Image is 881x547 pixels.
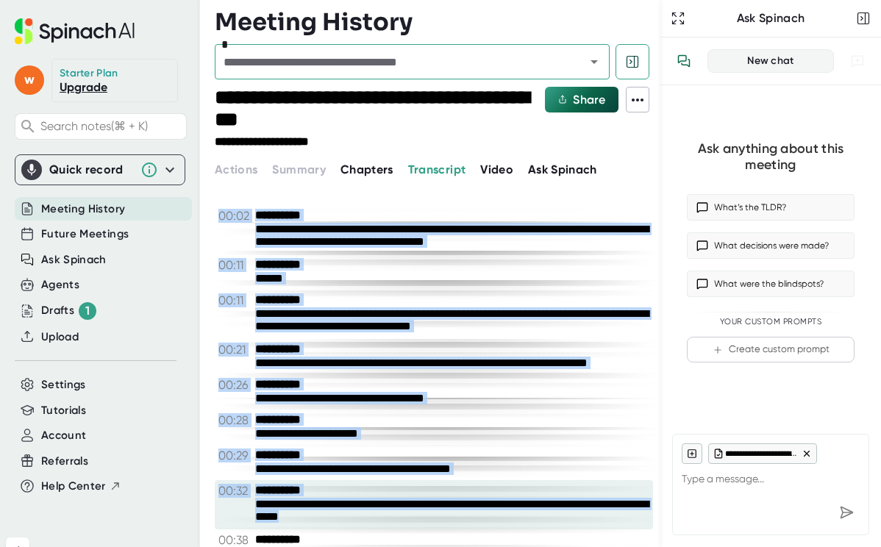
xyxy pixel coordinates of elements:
div: Drafts [41,302,96,320]
button: Summary [272,161,325,179]
button: Home [230,6,258,34]
div: Yoav says… [12,358,282,392]
button: Referrals [41,453,88,470]
span: 00:11 [218,293,252,307]
button: Upload attachment [23,470,35,482]
span: Search notes (⌘ + K) [40,119,182,133]
div: Fin says… [12,232,282,334]
button: Transcript [408,161,466,179]
div: Shawn says… [12,10,282,54]
button: Account [41,427,86,444]
div: The team will get back to you on this. Our usual reply time is under 2 hours. You'll get replies ... [24,241,229,313]
button: Close conversation sidebar [853,8,874,29]
span: 00:11 [218,258,252,272]
button: Open [584,51,604,72]
button: Expand to Ask Spinach page [668,8,688,29]
button: Share [545,87,618,112]
button: Ask Spinach [41,251,107,268]
div: Fin says… [12,156,282,232]
div: Shawn says… [12,112,282,156]
button: What decisions were made? [687,232,855,259]
span: Video [480,162,513,176]
div: I'll connect you with someone from our team now. Meanwhile, could you share more details about yo... [12,156,241,231]
button: Create custom prompt [687,337,855,362]
button: Drafts 1 [41,302,96,320]
span: 00:21 [218,343,252,357]
span: 00:28 [218,413,252,427]
div: yes [253,121,271,135]
button: Send a message… [252,464,276,487]
span: Summary [272,162,325,176]
b: [EMAIL_ADDRESS][PERSON_NAME][DOMAIN_NAME] [24,285,215,312]
a: Upgrade [60,80,107,94]
div: Starter Plan [60,67,118,80]
button: Emoji picker [46,470,58,482]
div: Ask anything about this meeting [687,140,855,174]
div: New chat [717,54,824,68]
div: Send message [833,499,860,526]
button: Upload [41,329,79,346]
button: Start recording [93,470,105,482]
h1: Yoav [71,7,99,18]
span: 00:02 [218,209,252,223]
button: Hide meeting chat [616,44,649,79]
div: Fin says… [12,54,282,112]
div: Your Custom Prompts [687,317,855,327]
button: Chapters [340,161,393,179]
button: What were the blindspots? [687,271,855,297]
span: Help Center [41,478,106,495]
div: Yoav says… [12,392,282,529]
h3: Meeting History [215,8,413,36]
textarea: Message… [13,439,282,464]
span: Transcript [408,162,466,176]
button: View conversation history [669,46,699,76]
button: Gif picker [70,470,82,482]
span: 00:29 [218,448,252,462]
div: Just to confirm, would you like me to connect you to our team? [12,54,241,100]
button: go back [10,6,38,34]
div: Hi [PERSON_NAME], we only retain videos for 7 days on free accounts so unfortunately it would no ... [12,392,241,496]
span: Ask Spinach [528,162,597,176]
button: Agents [41,276,79,293]
button: Tutorials [41,402,86,419]
div: 1 [79,302,96,320]
div: Hi [PERSON_NAME], we only retain videos for 7 days on free accounts so unfortunately it would no ... [24,401,229,487]
button: Future Meetings [41,226,129,243]
b: Yoav [93,362,116,373]
span: 00:32 [218,484,252,498]
div: yes [241,112,282,144]
button: What’s the TLDR? [687,194,855,221]
span: w [15,65,44,95]
button: Help Center [41,478,121,495]
span: Share [573,93,605,107]
div: The team will get back to you on this. Our usual reply time is under 2 hours.You'll get replies h... [12,232,241,322]
div: Just to confirm, would you like me to connect you to our team? [24,62,229,91]
img: Profile image for Yoav [74,360,88,375]
button: Actions [215,161,257,179]
div: Quick record [21,155,179,185]
div: Quick record [49,162,133,177]
button: Settings [41,376,86,393]
span: 00:26 [218,378,252,392]
span: Chapters [340,162,393,176]
div: Ask Spinach [688,11,853,26]
img: Profile image for Yoav [42,8,65,32]
p: Active in the last 15m [71,18,176,33]
span: Actions [215,162,257,176]
div: joined the conversation [93,361,221,374]
button: Video [480,161,513,179]
div: I'll connect you with someone from our team now. Meanwhile, could you share more details about yo... [24,165,229,222]
button: Ask Spinach [528,161,597,179]
button: Meeting History [41,201,125,218]
div: Close [258,6,285,32]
